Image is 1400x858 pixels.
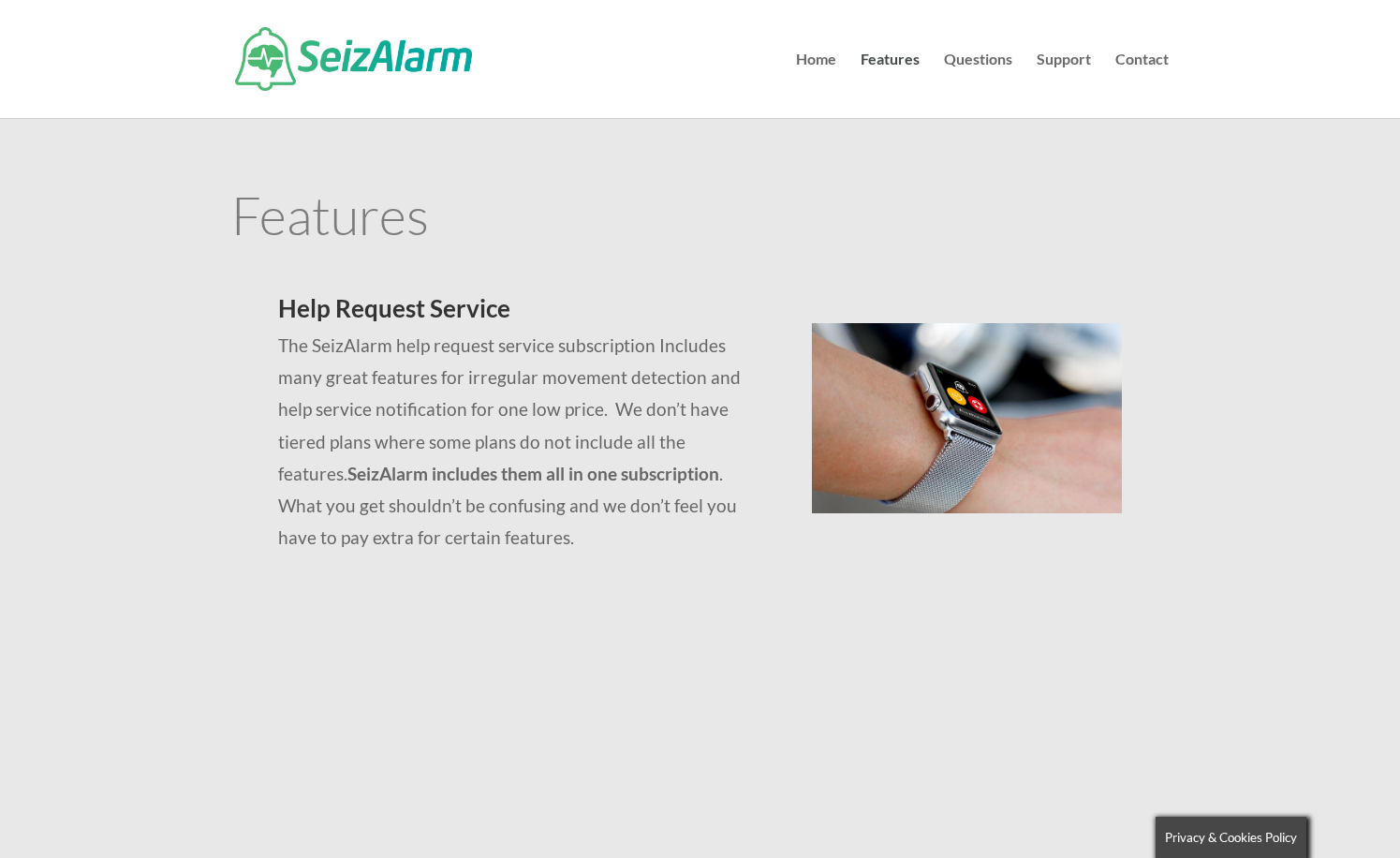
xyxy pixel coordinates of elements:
a: Questions [944,52,1012,118]
h2: Help Request Service [278,296,766,330]
strong: SeizAlarm includes them all in one subscription [347,463,719,484]
p: The SeizAlarm help request service subscription Includes many great features for irregular moveme... [278,330,766,554]
img: SeizAlarm [235,27,472,91]
a: Contact [1115,52,1169,118]
a: Support [1037,52,1091,118]
iframe: Help widget launcher [1233,785,1379,837]
span: Privacy & Cookies Policy [1165,830,1297,845]
img: seizalarm-on-wrist [812,323,1122,513]
a: Home [796,52,836,118]
a: Features [861,52,920,118]
h1: Features [231,188,1169,250]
